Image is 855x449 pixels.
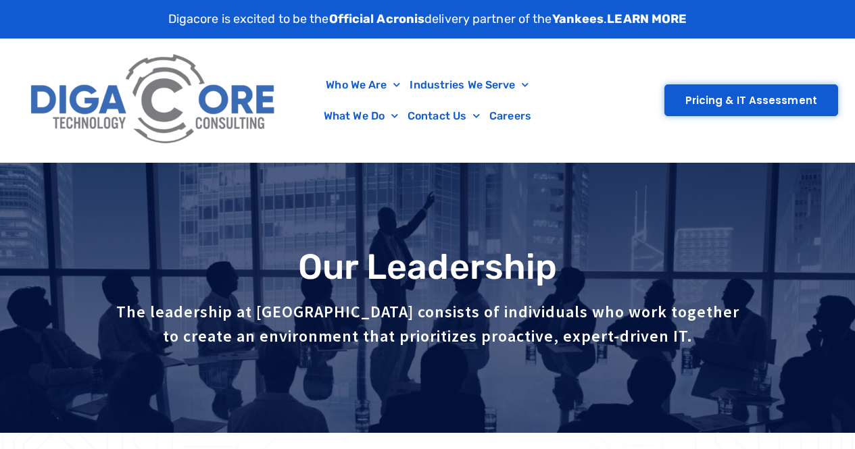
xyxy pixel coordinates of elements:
[403,101,485,132] a: Contact Us
[7,248,848,286] h1: Our Leadership
[168,10,687,28] p: Digacore is excited to be the delivery partner of the .
[112,300,743,348] p: The leadership at [GEOGRAPHIC_DATA] consists of individuals who work together to create an enviro...
[685,95,817,105] span: Pricing & IT Assessment
[291,70,564,132] nav: Menu
[607,11,687,26] a: LEARN MORE
[24,45,284,155] img: Digacore Logo
[552,11,604,26] strong: Yankees
[329,11,425,26] strong: Official Acronis
[405,70,533,101] a: Industries We Serve
[664,84,838,116] a: Pricing & IT Assessment
[319,101,403,132] a: What We Do
[485,101,536,132] a: Careers
[321,70,405,101] a: Who We Are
